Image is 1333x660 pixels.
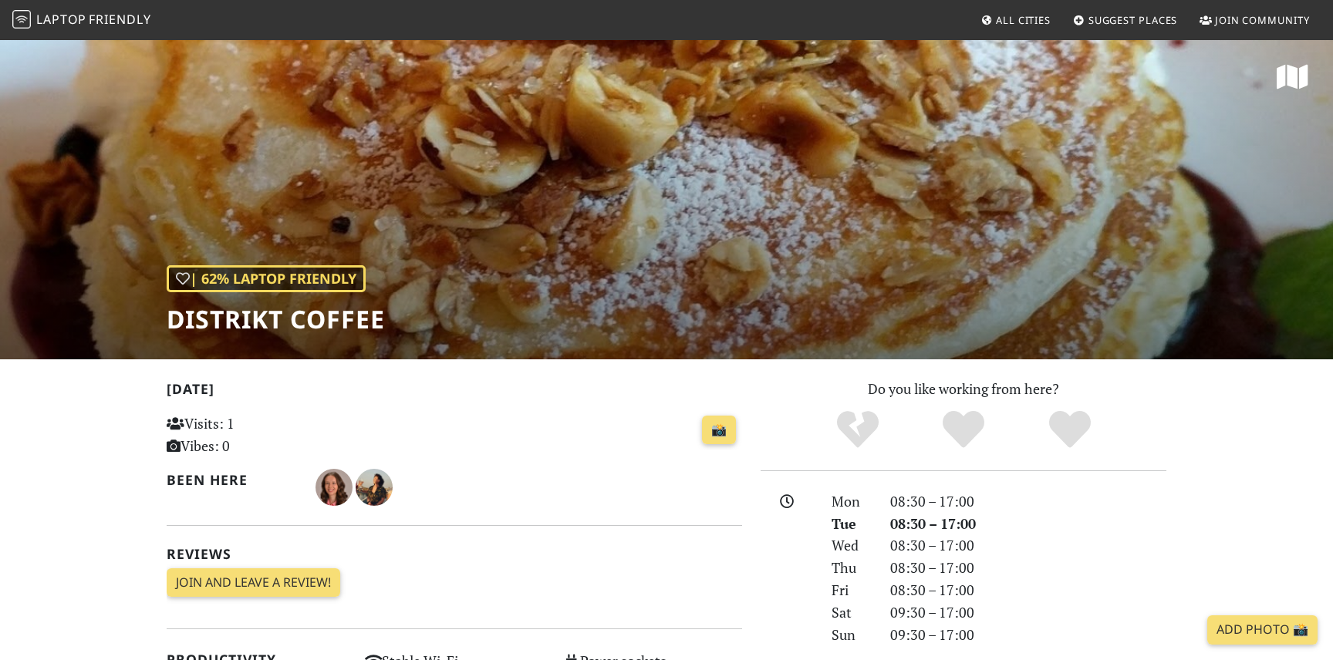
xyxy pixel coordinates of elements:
[805,409,911,451] div: No
[822,601,881,624] div: Sat
[167,305,385,334] h1: Distrikt coffee
[822,624,881,646] div: Sun
[881,513,1176,535] div: 08:30 – 17:00
[881,557,1176,579] div: 08:30 – 17:00
[356,476,393,495] span: Evelina Dudoitytė
[356,469,393,506] img: 1871-evelina.jpg
[1207,615,1318,645] a: Add Photo 📸
[316,476,356,495] span: Nazlı Ergüder
[881,490,1176,513] div: 08:30 – 17:00
[167,568,340,598] a: Join and leave a review!
[881,534,1176,557] div: 08:30 – 17:00
[822,513,881,535] div: Tue
[881,579,1176,601] div: 08:30 – 17:00
[36,11,86,28] span: Laptop
[996,13,1051,27] span: All Cities
[1017,409,1123,451] div: Definitely!
[822,557,881,579] div: Thu
[167,546,742,562] h2: Reviews
[167,412,346,457] p: Visits: 1 Vibes: 0
[1067,6,1184,34] a: Suggest Places
[910,409,1017,451] div: Yes
[89,11,150,28] span: Friendly
[12,7,151,34] a: LaptopFriendly LaptopFriendly
[1215,13,1310,27] span: Join Community
[881,601,1176,624] div: 09:30 – 17:00
[822,534,881,557] div: Wed
[974,6,1057,34] a: All Cities
[316,469,353,506] img: 1930-nazli.jpg
[167,472,297,488] h2: Been here
[881,624,1176,646] div: 09:30 – 17:00
[702,416,736,445] a: 📸
[822,579,881,601] div: Fri
[167,265,366,292] div: | 62% Laptop Friendly
[1088,13,1178,27] span: Suggest Places
[12,10,31,29] img: LaptopFriendly
[167,381,742,403] h2: [DATE]
[822,490,881,513] div: Mon
[761,378,1166,400] p: Do you like working from here?
[1193,6,1316,34] a: Join Community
